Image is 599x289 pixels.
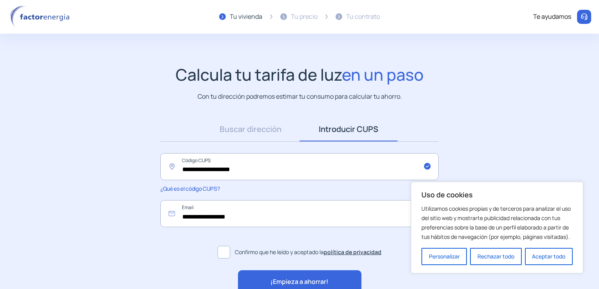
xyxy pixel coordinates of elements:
[176,65,424,84] h1: Calcula tu tarifa de luz
[346,12,380,22] div: Tu contrato
[324,248,381,256] a: política de privacidad
[198,92,402,101] p: Con tu dirección podremos estimar tu consumo para calcular tu ahorro.
[421,190,573,199] p: Uso de cookies
[580,13,588,21] img: llamar
[160,185,220,192] span: ¿Qué es el código CUPS?
[270,277,329,287] span: ¡Empieza a ahorrar!
[291,12,318,22] div: Tu precio
[299,117,398,141] a: Introducir CUPS
[201,117,299,141] a: Buscar dirección
[230,12,262,22] div: Tu vivienda
[470,248,521,265] button: Rechazar todo
[342,63,424,85] span: en un paso
[8,5,74,28] img: logo factor
[525,248,573,265] button: Aceptar todo
[411,182,583,273] div: Uso de cookies
[421,204,573,242] p: Utilizamos cookies propias y de terceros para analizar el uso del sitio web y mostrarte publicida...
[421,248,467,265] button: Personalizar
[235,248,381,256] span: Confirmo que he leído y aceptado la
[533,12,571,22] div: Te ayudamos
